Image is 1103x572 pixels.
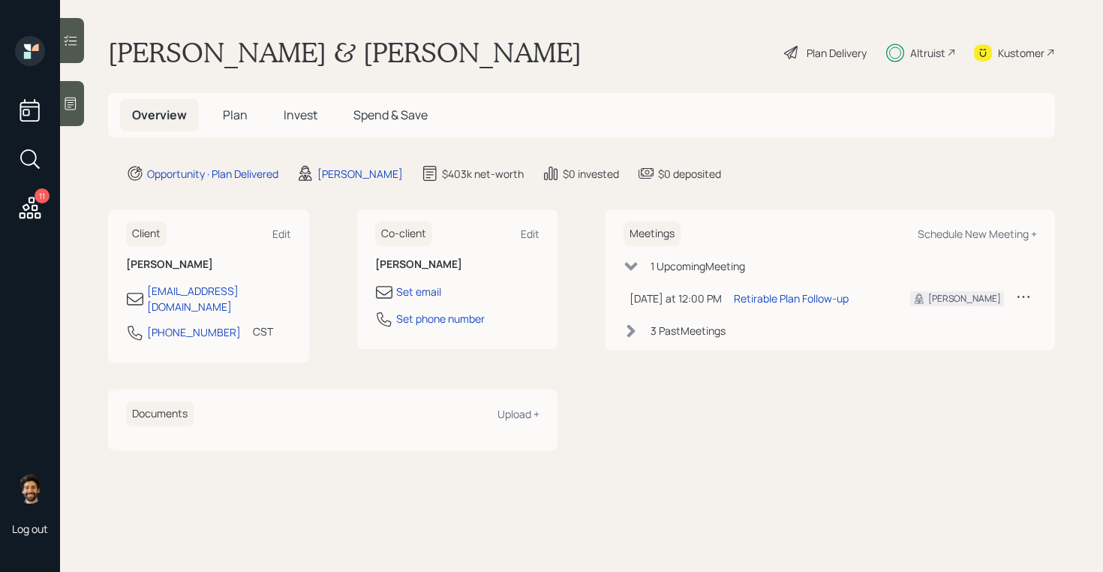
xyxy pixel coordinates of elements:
div: [PERSON_NAME] [317,166,403,182]
div: Upload + [497,407,539,421]
img: eric-schwartz-headshot.png [15,474,45,504]
div: Log out [12,522,48,536]
span: Spend & Save [353,107,428,123]
h6: Documents [126,402,194,426]
div: 11 [35,188,50,203]
div: Schedule New Meeting + [918,227,1037,241]
h6: Meetings [624,221,681,246]
span: Plan [223,107,248,123]
div: 3 Past Meeting s [651,323,726,339]
div: Set email [396,284,441,300]
div: [PHONE_NUMBER] [147,324,241,340]
div: Retirable Plan Follow-up [734,291,849,306]
h6: [PERSON_NAME] [375,258,540,271]
div: 1 Upcoming Meeting [651,258,745,274]
h6: Co-client [375,221,432,246]
div: [EMAIL_ADDRESS][DOMAIN_NAME] [147,283,291,315]
div: [PERSON_NAME] [928,292,1001,306]
span: Overview [132,107,187,123]
div: CST [253,324,273,339]
h6: Client [126,221,167,246]
h1: [PERSON_NAME] & [PERSON_NAME] [108,36,582,69]
div: $0 invested [563,166,619,182]
div: $0 deposited [658,166,721,182]
div: $403k net-worth [442,166,524,182]
div: Altruist [910,45,945,61]
div: Kustomer [998,45,1044,61]
div: [DATE] at 12:00 PM [630,291,722,306]
h6: [PERSON_NAME] [126,258,291,271]
span: Invest [284,107,317,123]
div: Edit [521,227,539,241]
div: Set phone number [396,311,485,327]
div: Plan Delivery [807,45,867,61]
div: Edit [272,227,291,241]
div: Opportunity · Plan Delivered [147,166,278,182]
